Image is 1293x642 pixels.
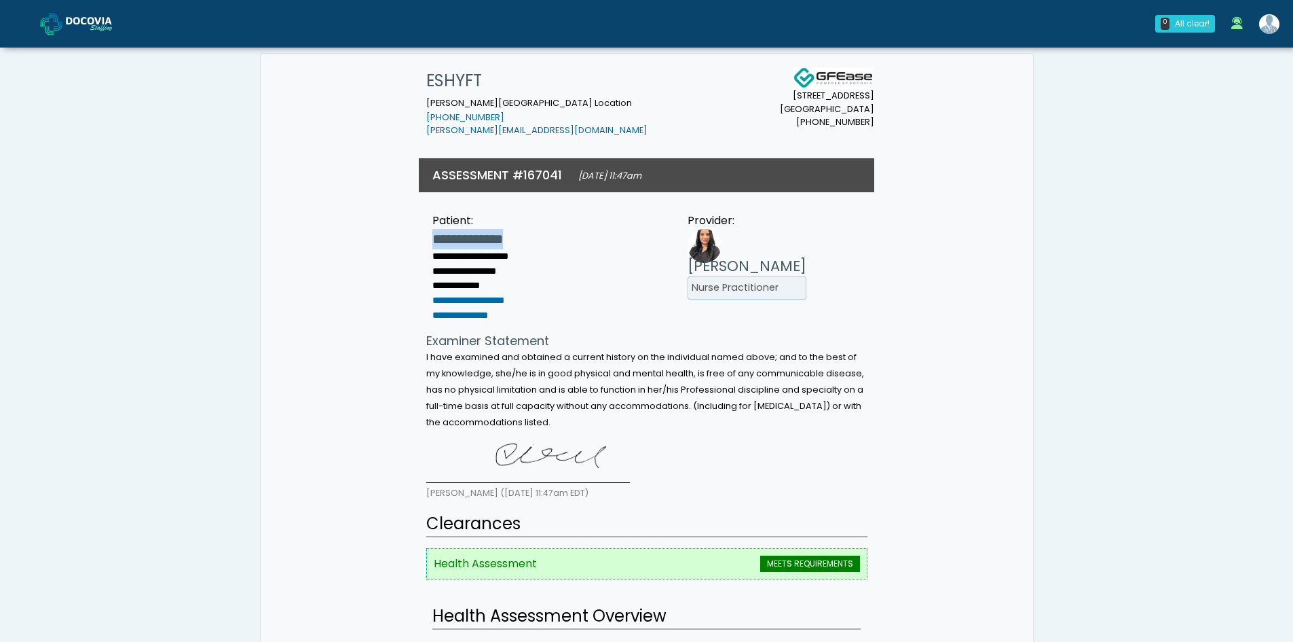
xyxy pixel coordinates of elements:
small: [PERSON_NAME] ([DATE] 11:47am EDT) [426,487,588,499]
img: Docovia [40,13,62,35]
a: [PHONE_NUMBER] [426,111,504,123]
h2: Clearances [426,512,867,537]
h3: ASSESSMENT #167041 [432,166,562,183]
img: Provider image [688,229,722,263]
a: 0 All clear! [1147,10,1223,38]
small: [PERSON_NAME][GEOGRAPHIC_DATA] Location [426,97,648,137]
button: Open LiveChat chat widget [11,5,52,46]
img: Shakerra Crippen [1259,14,1279,34]
h1: ESHYFT [426,67,648,94]
div: 0 [1161,18,1169,30]
a: [PERSON_NAME][EMAIL_ADDRESS][DOMAIN_NAME] [426,124,648,136]
h4: Examiner Statement [426,334,867,349]
a: Docovia [40,1,134,46]
li: Nurse Practitioner [688,277,806,300]
div: Provider: [688,213,806,229]
div: All clear! [1175,18,1210,30]
span: MEETS REQUIREMENTS [760,556,860,572]
small: [STREET_ADDRESS] [GEOGRAPHIC_DATA] [PHONE_NUMBER] [780,89,874,128]
li: Health Assessment [426,548,867,579]
h3: [PERSON_NAME] [688,256,806,277]
img: h+YAAAAASUVORK5CYII= [426,435,630,483]
h2: Health Assessment Overview [432,604,861,630]
img: Docovia [66,17,134,31]
img: Docovia Staffing Logo [793,67,874,89]
div: Patient: [432,213,538,229]
small: [DATE] 11:47am [578,170,641,181]
small: I have examined and obtained a current history on the individual named above; and to the best of ... [426,351,864,428]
